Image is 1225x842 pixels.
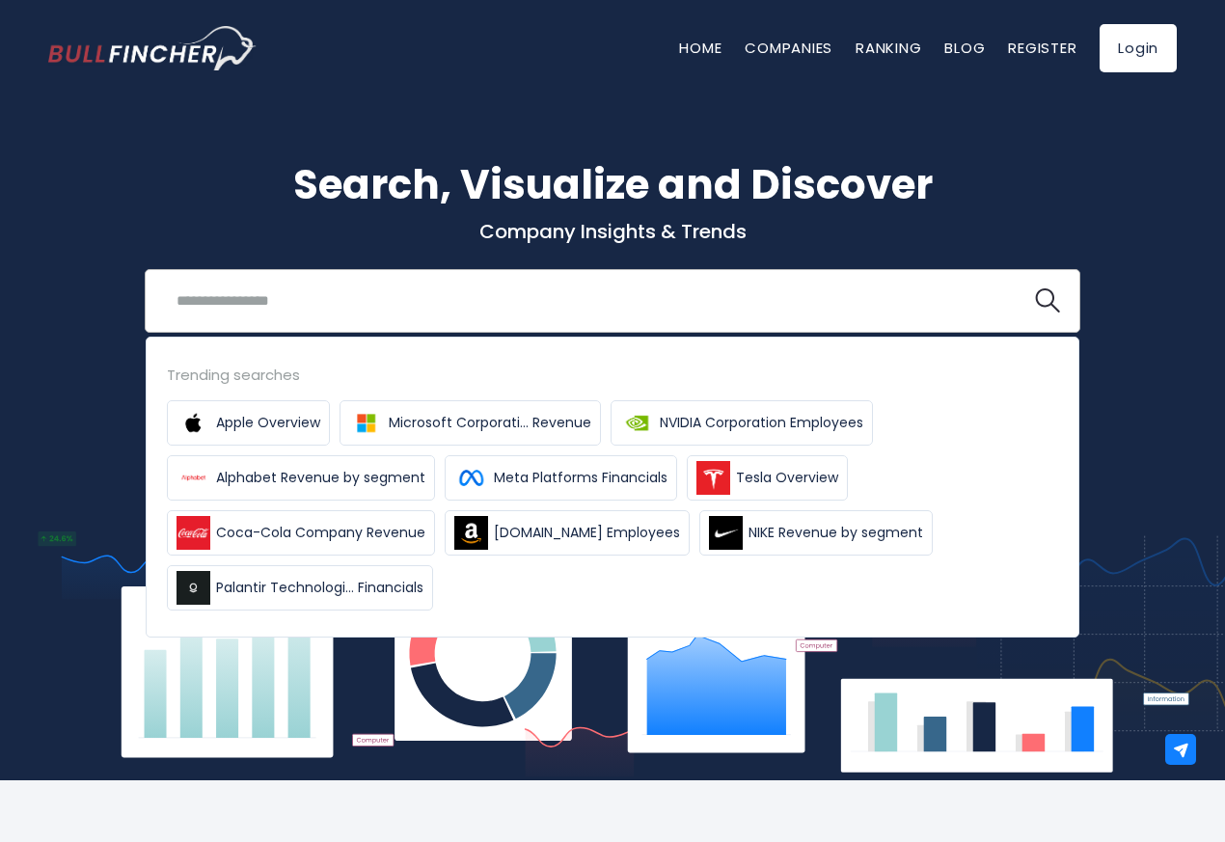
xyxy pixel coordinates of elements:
[167,455,435,501] a: Alphabet Revenue by segment
[745,38,832,58] a: Companies
[445,455,677,501] a: Meta Platforms Financials
[167,510,435,556] a: Coca-Cola Company Revenue
[687,455,848,501] a: Tesla Overview
[48,154,1177,215] h1: Search, Visualize and Discover
[216,523,425,543] span: Coca-Cola Company Revenue
[167,364,1058,386] div: Trending searches
[611,400,873,446] a: NVIDIA Corporation Employees
[216,468,425,488] span: Alphabet Revenue by segment
[1008,38,1076,58] a: Register
[699,510,933,556] a: NIKE Revenue by segment
[1100,24,1177,72] a: Login
[216,578,423,598] span: Palantir Technologi... Financials
[1035,288,1060,313] img: search icon
[660,413,863,433] span: NVIDIA Corporation Employees
[48,26,257,70] img: Bullfincher logo
[340,400,601,446] a: Microsoft Corporati... Revenue
[167,400,330,446] a: Apple Overview
[48,26,256,70] a: Go to homepage
[445,510,690,556] a: [DOMAIN_NAME] Employees
[749,523,923,543] span: NIKE Revenue by segment
[48,219,1177,244] p: Company Insights & Trends
[736,468,838,488] span: Tesla Overview
[167,565,433,611] a: Palantir Technologi... Financials
[494,523,680,543] span: [DOMAIN_NAME] Employees
[494,468,667,488] span: Meta Platforms Financials
[944,38,985,58] a: Blog
[48,371,1177,392] p: What's trending
[856,38,921,58] a: Ranking
[679,38,721,58] a: Home
[389,413,591,433] span: Microsoft Corporati... Revenue
[216,413,320,433] span: Apple Overview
